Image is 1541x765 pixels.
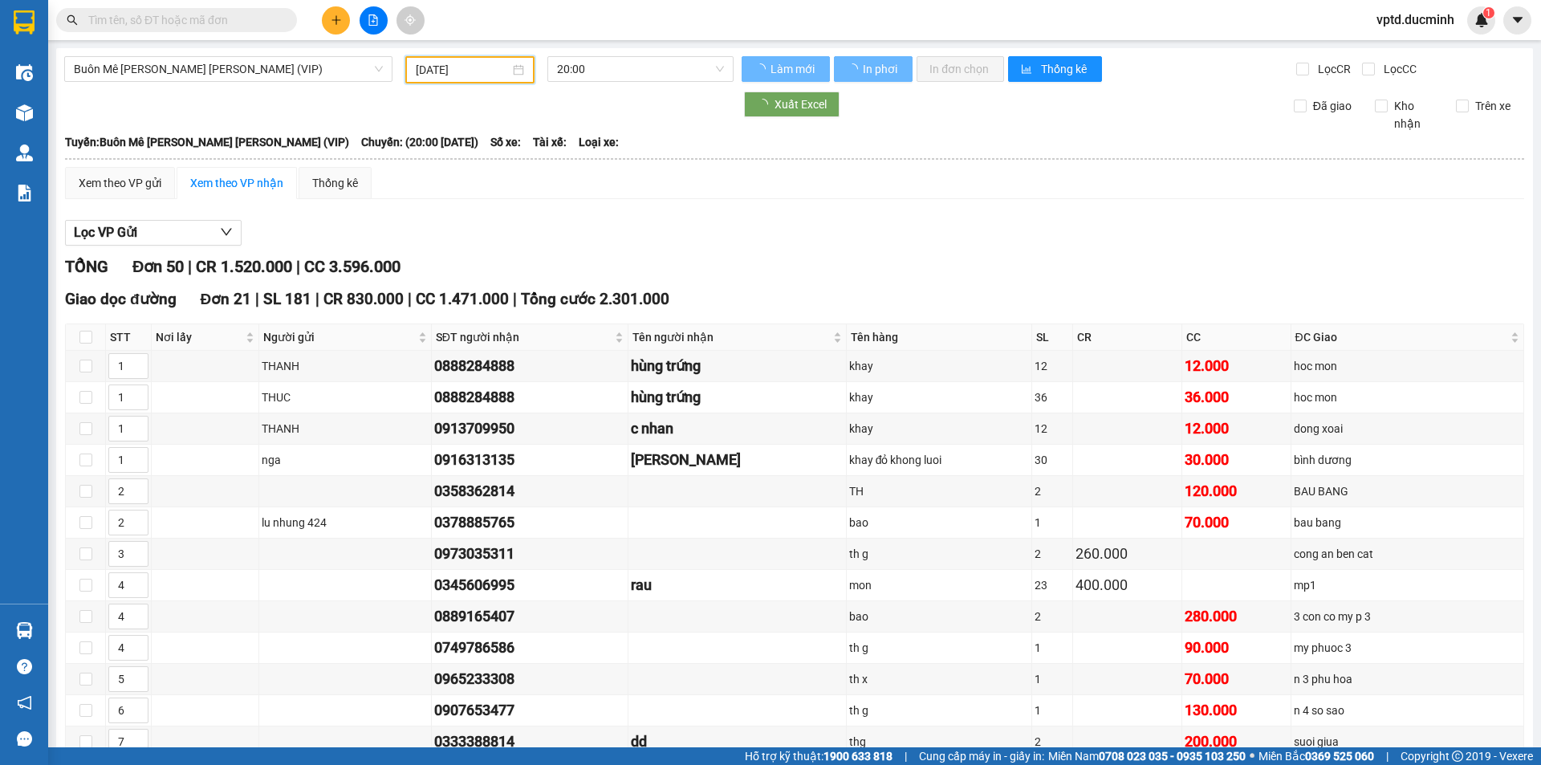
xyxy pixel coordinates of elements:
[201,290,252,308] span: Đơn 21
[919,747,1044,765] span: Cung cấp máy in - giấy in:
[1035,670,1070,688] div: 1
[744,92,840,117] button: Xuất Excel
[296,257,300,276] span: |
[188,257,192,276] span: |
[263,290,311,308] span: SL 181
[434,543,625,565] div: 0973035311
[1294,733,1521,751] div: suoi giua
[432,570,628,601] td: 0345606995
[849,733,1030,751] div: thg
[262,514,429,531] div: lu nhung 424
[557,57,724,81] span: 20:00
[79,174,161,192] div: Xem theo VP gửi
[368,14,379,26] span: file-add
[88,11,278,29] input: Tìm tên, số ĐT hoặc mã đơn
[331,14,342,26] span: plus
[65,290,177,308] span: Giao dọc đường
[1469,97,1517,115] span: Trên xe
[196,257,292,276] span: CR 1.520.000
[432,664,628,695] td: 0965233308
[434,449,625,471] div: 0916313135
[322,6,350,35] button: plus
[432,601,628,633] td: 0889165407
[396,6,425,35] button: aim
[434,668,625,690] div: 0965233308
[754,63,768,75] span: loading
[757,99,775,110] span: loading
[631,574,844,596] div: rau
[1185,699,1288,722] div: 130.000
[16,185,33,201] img: solution-icon
[533,133,567,151] span: Tài xế:
[1503,6,1531,35] button: caret-down
[847,324,1033,351] th: Tên hàng
[262,451,429,469] div: nga
[1294,545,1521,563] div: cong an ben cat
[849,514,1030,531] div: bao
[632,328,830,346] span: Tên người nhận
[1294,357,1521,375] div: hoc mon
[323,290,404,308] span: CR 830.000
[16,622,33,639] img: warehouse-icon
[1035,482,1070,500] div: 2
[1185,511,1288,534] div: 70.000
[432,476,628,507] td: 0358362814
[1307,97,1358,115] span: Đã giao
[1511,13,1525,27] span: caret-down
[849,420,1030,437] div: khay
[849,482,1030,500] div: TH
[14,10,35,35] img: logo-vxr
[1294,639,1521,657] div: my phuoc 3
[432,445,628,476] td: 0916313135
[1032,324,1073,351] th: SL
[16,144,33,161] img: warehouse-icon
[631,730,844,753] div: dd
[432,413,628,445] td: 0913709950
[17,731,32,747] span: message
[416,61,510,79] input: 10/09/2025
[1182,324,1291,351] th: CC
[67,14,78,26] span: search
[1486,7,1491,18] span: 1
[436,328,612,346] span: SĐT người nhận
[432,695,628,726] td: 0907653477
[262,420,429,437] div: THANH
[849,357,1030,375] div: khay
[1364,10,1467,30] span: vptd.ducminh
[1035,733,1070,751] div: 2
[849,639,1030,657] div: th g
[1073,324,1182,351] th: CR
[432,539,628,570] td: 0973035311
[132,257,184,276] span: Đơn 50
[1185,417,1288,440] div: 12.000
[1294,420,1521,437] div: dong xoai
[434,730,625,753] div: 0333388814
[156,328,242,346] span: Nơi lấy
[1035,545,1070,563] div: 2
[1474,13,1489,27] img: icon-new-feature
[17,695,32,710] span: notification
[434,637,625,659] div: 0749786586
[262,357,429,375] div: THANH
[432,633,628,664] td: 0749786586
[1008,56,1102,82] button: bar-chartThống kê
[1048,747,1246,765] span: Miền Nam
[631,417,844,440] div: c nhan
[263,328,415,346] span: Người gửi
[1185,730,1288,753] div: 200.000
[1294,608,1521,625] div: 3 con co my p 3
[1185,668,1288,690] div: 70.000
[262,389,429,406] div: THUC
[631,449,844,471] div: [PERSON_NAME]
[1021,63,1035,76] span: bar-chart
[1035,576,1070,594] div: 23
[1185,480,1288,503] div: 120.000
[432,382,628,413] td: 0888284888
[847,63,860,75] span: loading
[490,133,521,151] span: Số xe:
[1185,449,1288,471] div: 30.000
[905,747,907,765] span: |
[1035,608,1070,625] div: 2
[434,699,625,722] div: 0907653477
[1388,97,1444,132] span: Kho nhận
